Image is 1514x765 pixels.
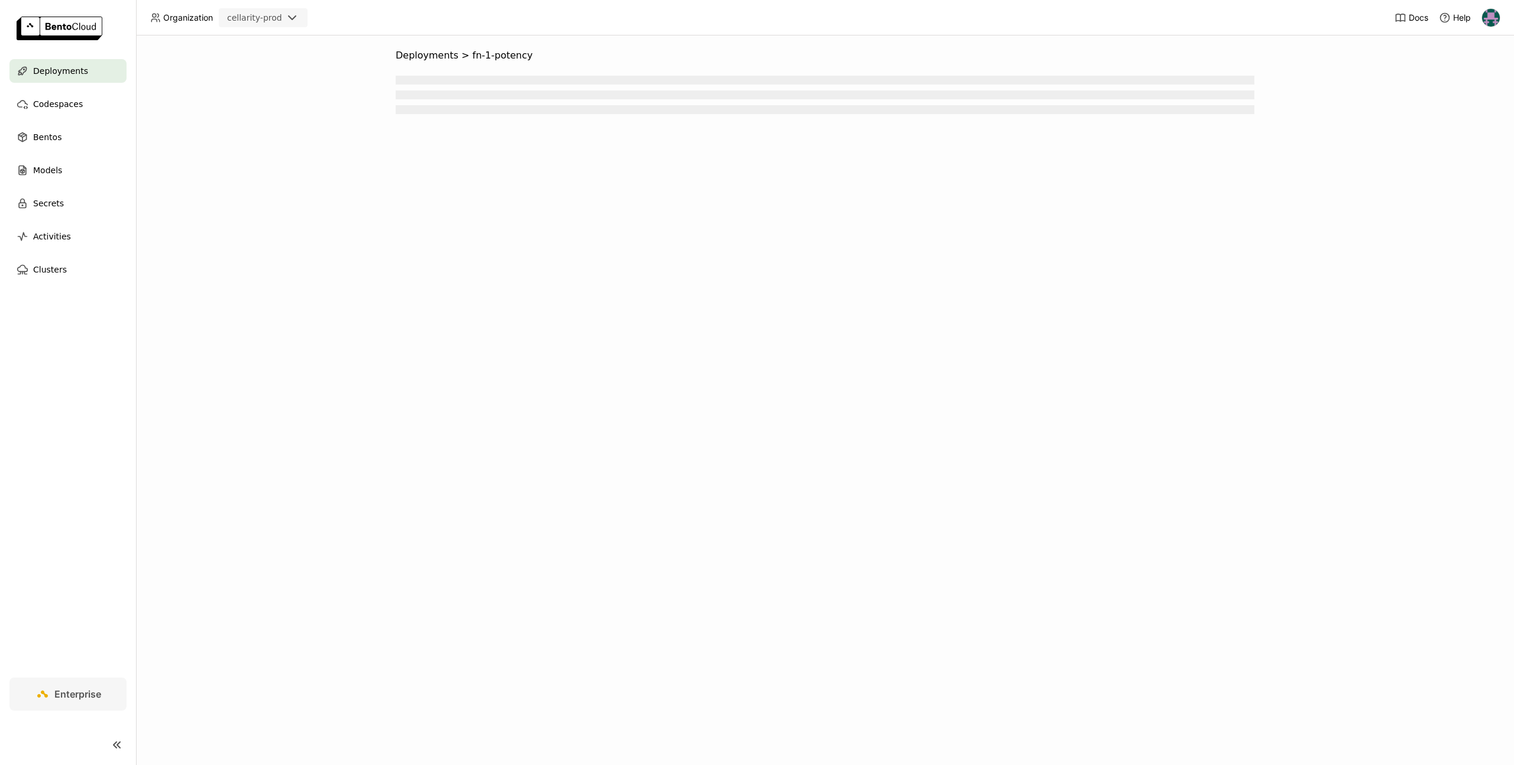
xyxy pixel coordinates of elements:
[9,225,127,248] a: Activities
[9,125,127,149] a: Bentos
[473,50,533,61] span: fn-1-potency
[1439,12,1471,24] div: Help
[9,258,127,281] a: Clusters
[227,12,282,24] div: cellarity-prod
[9,192,127,215] a: Secrets
[33,196,64,210] span: Secrets
[9,158,127,182] a: Models
[33,229,71,244] span: Activities
[1395,12,1428,24] a: Docs
[33,97,83,111] span: Codespaces
[1482,9,1500,27] img: Ragy
[283,12,284,24] input: Selected cellarity-prod.
[458,50,473,61] span: >
[9,59,127,83] a: Deployments
[1453,12,1471,23] span: Help
[54,688,101,700] span: Enterprise
[163,12,213,23] span: Organization
[33,130,62,144] span: Bentos
[396,50,1254,61] nav: Breadcrumbs navigation
[1409,12,1428,23] span: Docs
[9,92,127,116] a: Codespaces
[17,17,102,40] img: logo
[9,678,127,711] a: Enterprise
[33,262,67,277] span: Clusters
[33,163,62,177] span: Models
[33,64,88,78] span: Deployments
[396,50,458,61] span: Deployments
